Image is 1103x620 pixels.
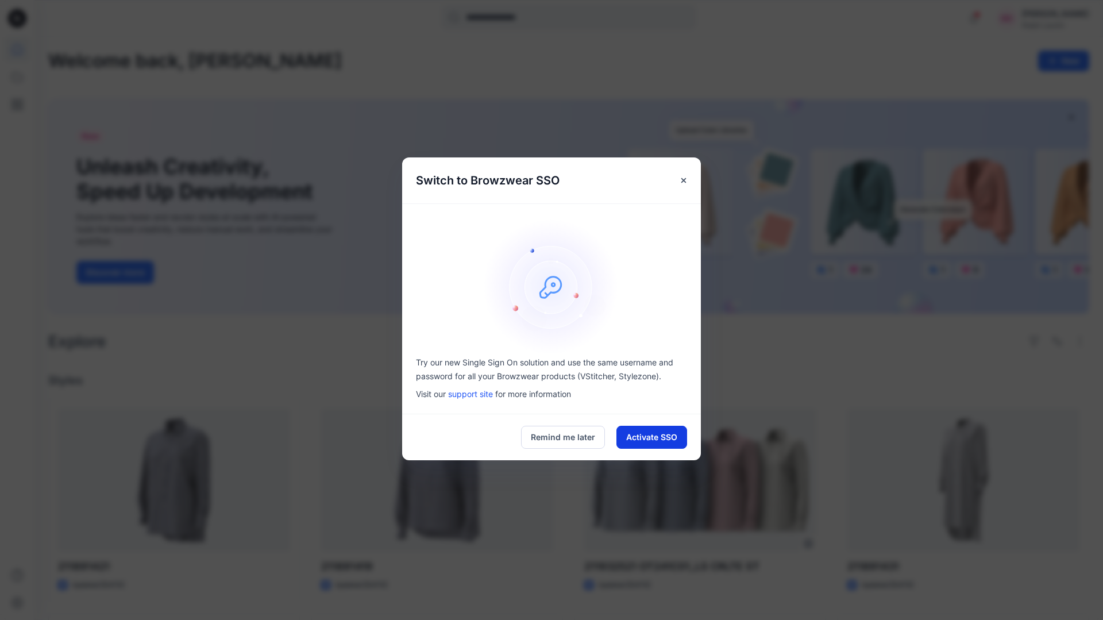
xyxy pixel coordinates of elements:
img: onboarding-sz2.46497b1a466840e1406823e529e1e164.svg [483,218,620,356]
p: Visit our for more information [416,388,687,400]
button: Close [673,170,694,191]
button: Remind me later [521,426,605,449]
a: support site [448,389,493,399]
h5: Switch to Browzwear SSO [402,157,573,203]
p: Try our new Single Sign On solution and use the same username and password for all your Browzwear... [416,356,687,383]
button: Activate SSO [616,426,687,449]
